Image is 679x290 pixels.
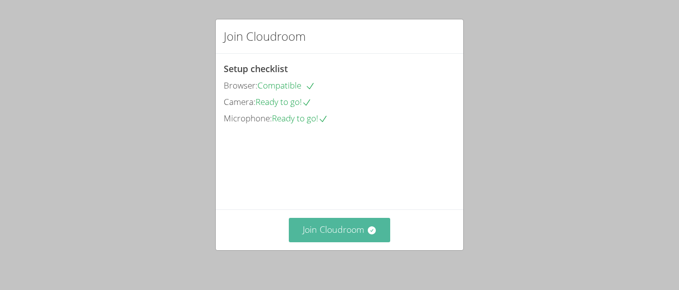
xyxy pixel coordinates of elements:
span: Compatible [257,80,315,91]
h2: Join Cloudroom [224,27,306,45]
span: Microphone: [224,112,272,124]
span: Ready to go! [272,112,328,124]
span: Ready to go! [255,96,312,107]
span: Setup checklist [224,63,288,75]
span: Browser: [224,80,257,91]
button: Join Cloudroom [289,218,391,242]
span: Camera: [224,96,255,107]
